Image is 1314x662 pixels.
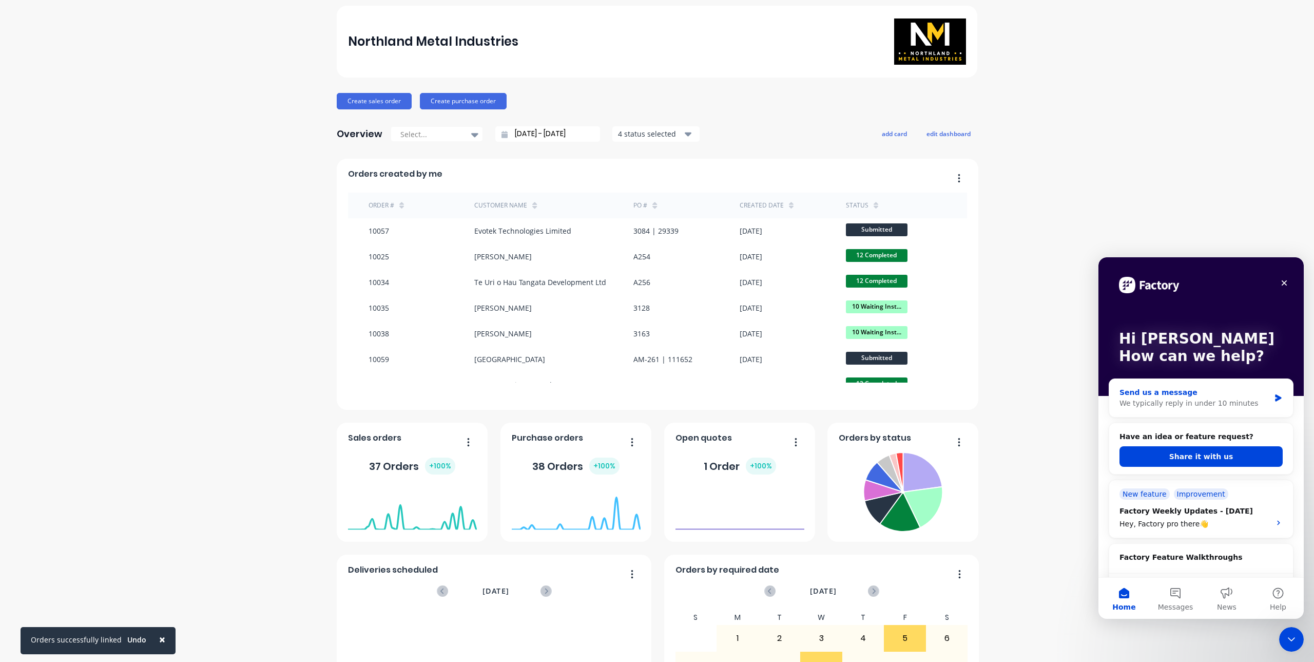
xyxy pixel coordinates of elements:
span: 12 Completed [846,275,907,288]
div: [DATE] [740,354,762,365]
span: 12 Completed [846,249,907,262]
div: [DATE] [740,328,762,339]
span: [DATE] [482,585,509,597]
div: status [846,201,868,210]
button: Undo [122,632,152,648]
span: Orders by status [839,432,911,444]
div: A254 [633,251,650,262]
span: Submitted [846,352,907,365]
div: Te Uri o Hau Tangata Development Ltd [474,277,606,288]
div: 1 [717,626,758,651]
div: [PERSON_NAME] [474,251,532,262]
div: 10037 [369,380,389,390]
div: 5 [884,626,925,651]
span: Sales orders [348,432,401,444]
div: Orders successfully linked [31,634,122,645]
div: 10034 [369,277,389,288]
span: Open quotes [675,432,732,444]
button: 4 status selected [612,126,700,142]
span: Orders created by me [348,168,442,180]
div: [DATE] [740,380,762,390]
div: 10025 [369,251,389,262]
img: Northland Metal Industries [894,18,966,65]
div: W [800,610,842,625]
div: + 100 % [746,458,776,475]
span: [DATE] [810,585,837,597]
div: 10035 [369,302,389,313]
div: 10057 [369,225,389,236]
div: Created date [740,201,784,210]
div: [DATE] [740,251,762,262]
div: S [926,610,968,625]
span: Purchase orders [512,432,583,444]
div: [DATE] [740,225,762,236]
span: 10 Waiting Inst... [846,326,907,339]
div: 4 [843,626,884,651]
button: Close [149,627,176,652]
div: [DATE] [740,302,762,313]
div: + 100 % [589,458,620,475]
div: [PERSON_NAME] [474,302,532,313]
div: A256 [633,277,650,288]
div: 38 Orders [532,458,620,475]
div: 4 status selected [618,128,683,139]
div: S [675,610,717,625]
div: F [884,610,926,625]
div: 6 [926,626,968,651]
div: Order # [369,201,394,210]
div: AM-261 | 111652 [633,354,692,365]
div: 10059 [369,354,389,365]
div: [GEOGRAPHIC_DATA] [474,354,545,365]
button: Create sales order [337,93,412,109]
div: [DATE] [740,277,762,288]
div: 3084 | 29339 [633,225,679,236]
div: Overview [337,124,382,144]
div: PO # [633,201,647,210]
div: + 100 % [425,458,455,475]
button: Create purchase order [420,93,507,109]
div: Customer Name [474,201,527,210]
div: 3128 [633,302,650,313]
div: M [717,610,759,625]
div: 1 Order [704,458,776,475]
span: × [159,632,165,647]
div: 2 [759,626,800,651]
div: T [759,610,801,625]
div: 10038 [369,328,389,339]
button: add card [875,127,914,140]
div: 3163 [633,328,650,339]
span: 12 Completed [846,377,907,390]
div: Northland Metal Industries [348,31,518,52]
span: 10 Waiting Inst... [846,300,907,313]
span: Submitted [846,223,907,236]
div: T [842,610,884,625]
iframe: Intercom live chat [1098,257,1304,619]
div: [PERSON_NAME] [474,328,532,339]
iframe: Intercom live chat [1279,627,1304,652]
div: AM-257 [633,380,660,390]
button: edit dashboard [920,127,977,140]
div: Evotek Technologies Limited [474,225,571,236]
div: 3 [801,626,842,651]
div: 37 Orders [369,458,455,475]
